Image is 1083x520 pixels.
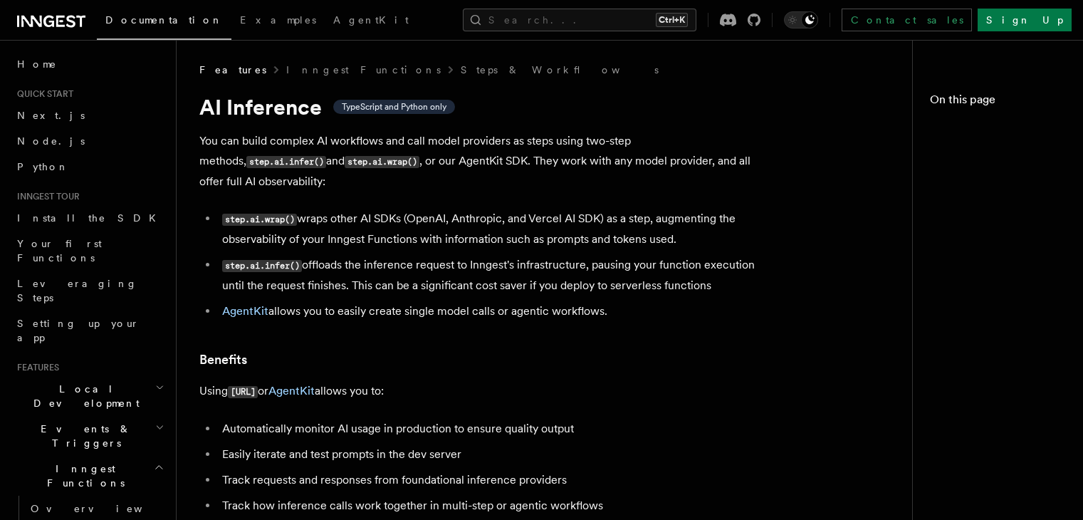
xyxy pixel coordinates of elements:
a: Python [11,154,167,180]
a: Sign Up [978,9,1072,31]
kbd: Ctrl+K [656,13,688,27]
a: AgentKit [268,384,315,397]
a: Node.js [11,128,167,154]
span: Events & Triggers [11,422,155,450]
a: Next.js [11,103,167,128]
code: step.ai.infer() [222,260,302,272]
a: Examples [231,4,325,38]
code: step.ai.infer() [246,156,326,168]
li: wraps other AI SDKs (OpenAI, Anthropic, and Vercel AI SDK) as a step, augmenting the observabilit... [218,209,769,249]
button: Local Development [11,376,167,416]
span: Python [17,161,69,172]
li: allows you to easily create single model calls or agentic workflows. [218,301,769,321]
span: Install the SDK [17,212,164,224]
a: Contact sales [842,9,972,31]
h1: AI Inference [199,94,769,120]
p: Using or allows you to: [199,381,769,402]
span: Features [11,362,59,373]
a: Benefits [199,350,247,370]
span: Features [199,63,266,77]
span: Next.js [17,110,85,121]
li: Automatically monitor AI usage in production to ensure quality output [218,419,769,439]
a: Documentation [97,4,231,40]
a: Home [11,51,167,77]
li: Easily iterate and test prompts in the dev server [218,444,769,464]
a: Leveraging Steps [11,271,167,311]
span: Overview [31,503,177,514]
code: [URL] [228,386,258,398]
button: Search...Ctrl+K [463,9,696,31]
span: Local Development [11,382,155,410]
a: AgentKit [325,4,417,38]
li: Track how inference calls work together in multi-step or agentic workflows [218,496,769,516]
code: step.ai.wrap() [222,214,297,226]
a: Setting up your app [11,311,167,350]
span: Quick start [11,88,73,100]
span: Node.js [17,135,85,147]
span: Your first Functions [17,238,102,264]
a: Your first Functions [11,231,167,271]
span: Examples [240,14,316,26]
li: offloads the inference request to Inngest's infrastructure, pausing your function execution until... [218,255,769,296]
span: Inngest Functions [11,462,154,490]
a: Steps & Workflows [461,63,659,77]
span: Home [17,57,57,71]
span: TypeScript and Python only [342,101,446,113]
li: Track requests and responses from foundational inference providers [218,470,769,490]
span: Inngest tour [11,191,80,202]
button: Inngest Functions [11,456,167,496]
button: Toggle dark mode [784,11,818,28]
p: You can build complex AI workflows and call model providers as steps using two-step methods, and ... [199,131,769,192]
span: Setting up your app [17,318,140,343]
span: Leveraging Steps [17,278,137,303]
a: AgentKit [222,304,268,318]
a: Inngest Functions [286,63,441,77]
a: Install the SDK [11,205,167,231]
h4: On this page [930,91,1066,114]
span: AgentKit [333,14,409,26]
code: step.ai.wrap() [345,156,419,168]
span: Documentation [105,14,223,26]
button: Events & Triggers [11,416,167,456]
